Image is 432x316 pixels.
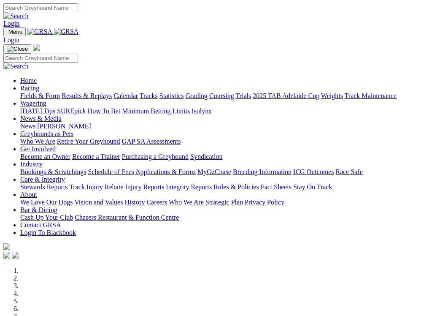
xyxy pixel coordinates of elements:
a: Fact Sheets [261,183,292,191]
a: Greyhounds as Pets [20,130,73,137]
a: Trials [235,92,251,99]
input: Search [3,3,78,12]
a: Who We Are [20,138,55,145]
img: Search [3,12,29,20]
button: Toggle navigation [3,27,26,36]
img: Search [3,63,29,70]
a: Statistics [159,92,184,99]
a: [DATE] Tips [20,107,55,114]
a: News & Media [20,115,62,122]
a: Home [20,77,37,84]
a: Login To Blackbook [20,229,76,236]
a: Bookings & Scratchings [20,168,86,175]
a: Strategic Plan [205,199,243,206]
a: [PERSON_NAME] [37,123,91,130]
a: Racing [20,84,39,92]
div: Bar & Dining [20,214,429,221]
a: Applications & Forms [135,168,196,175]
a: How To Bet [88,107,121,114]
a: Results & Replays [62,92,112,99]
a: Industry [20,161,43,168]
button: Toggle navigation [3,44,31,54]
a: Care & Integrity [20,176,65,183]
div: Wagering [20,107,429,115]
img: GRSA [54,28,79,35]
a: Grading [186,92,208,99]
a: Cash Up Your Club [20,214,73,221]
div: Get Involved [20,153,429,161]
input: Search [3,54,78,63]
a: Privacy Policy [245,199,284,206]
div: Racing [20,92,429,100]
div: Care & Integrity [20,183,429,191]
img: Close [7,46,28,52]
a: Login [3,20,19,27]
a: Track Maintenance [345,92,397,99]
img: facebook.svg [3,252,10,259]
img: twitter.svg [12,252,19,259]
div: Industry [20,168,429,176]
a: Tracks [140,92,158,99]
a: SUREpick [57,107,86,114]
a: Race Safe [335,168,362,175]
a: Schedule of Fees [88,168,134,175]
a: Syndication [190,153,222,160]
a: Who We Are [169,199,204,206]
div: Greyhounds as Pets [20,138,429,145]
a: Become a Trainer [72,153,120,160]
img: logo-grsa-white.png [33,44,40,51]
a: Isolynx [192,107,212,114]
a: Get Involved [20,145,56,153]
a: GAP SA Assessments [122,138,181,145]
a: Chasers Restaurant & Function Centre [75,214,179,221]
a: Careers [146,199,167,206]
span: Menu [8,29,22,35]
a: Stay On Track [293,183,332,191]
a: Fields & Form [20,92,60,99]
a: Calendar [113,92,138,99]
a: MyOzChase [197,168,231,175]
a: Become an Owner [20,153,70,160]
a: Integrity Reports [166,183,212,191]
a: Track Injury Rebate [69,183,123,191]
a: Retire Your Greyhound [57,138,120,145]
img: logo-grsa-white.png [3,243,10,250]
a: 2025 TAB Adelaide Cup [253,92,319,99]
div: About [20,199,429,206]
a: We Love Our Dogs [20,199,73,206]
img: GRSA [27,28,52,35]
div: News & Media [20,123,429,130]
a: ICG Outcomes [293,168,334,175]
a: History [124,199,145,206]
a: About [20,191,37,198]
a: Bar & Dining [20,206,57,213]
a: Rules & Policies [213,183,259,191]
a: Breeding Information [233,168,292,175]
a: Coursing [209,92,234,99]
a: News [20,123,35,130]
a: Weights [321,92,343,99]
a: Minimum Betting Limits [122,107,190,114]
a: Vision and Values [74,199,123,206]
a: Purchasing a Greyhound [122,153,189,160]
a: Contact GRSA [20,221,61,229]
a: Wagering [20,100,46,107]
a: Login [3,36,19,44]
a: Injury Reports [125,183,164,191]
a: Stewards Reports [20,183,67,191]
